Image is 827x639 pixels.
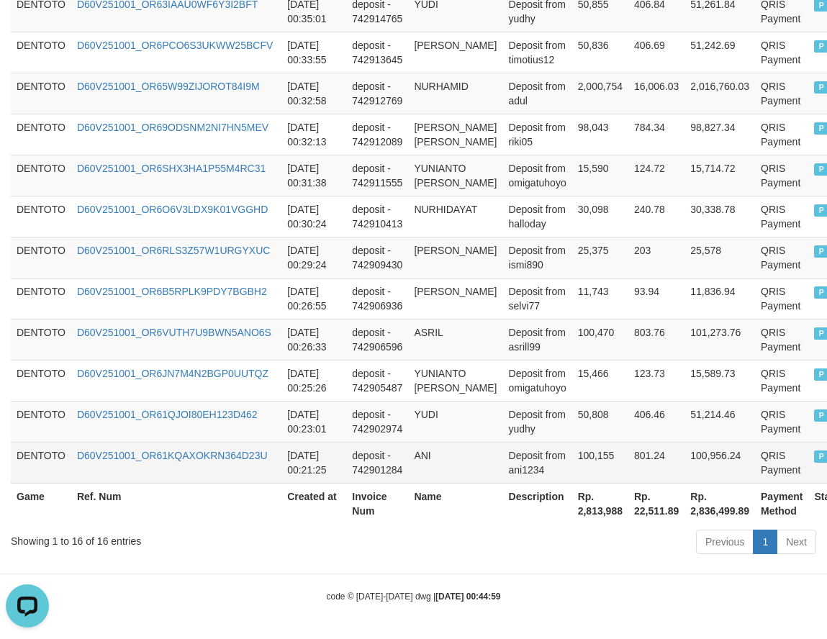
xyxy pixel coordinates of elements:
[572,360,628,401] td: 15,466
[346,237,408,278] td: deposit - 742909430
[755,442,808,483] td: QRIS Payment
[684,483,755,524] th: Rp. 2,836,499.89
[503,196,572,237] td: Deposit from halloday
[755,73,808,114] td: QRIS Payment
[684,319,755,360] td: 101,273.76
[755,401,808,442] td: QRIS Payment
[755,278,808,319] td: QRIS Payment
[503,442,572,483] td: Deposit from ani1234
[408,155,502,196] td: YUNIANTO [PERSON_NAME]
[346,442,408,483] td: deposit - 742901284
[572,401,628,442] td: 50,808
[503,483,572,524] th: Description
[628,360,684,401] td: 123.73
[572,483,628,524] th: Rp. 2,813,988
[77,81,260,92] a: D60V251001_OR65W99ZIJOROT84I9M
[628,73,684,114] td: 16,006.03
[346,196,408,237] td: deposit - 742910413
[435,592,500,602] strong: [DATE] 00:44:59
[684,73,755,114] td: 2,016,760.03
[281,483,346,524] th: Created at
[408,196,502,237] td: NURHIDAYAT
[408,237,502,278] td: [PERSON_NAME]
[628,442,684,483] td: 801.24
[11,528,334,548] div: Showing 1 to 16 of 16 entries
[281,237,346,278] td: [DATE] 00:29:24
[408,32,502,73] td: [PERSON_NAME]
[503,32,572,73] td: Deposit from timotius12
[281,32,346,73] td: [DATE] 00:33:55
[346,32,408,73] td: deposit - 742913645
[755,237,808,278] td: QRIS Payment
[628,32,684,73] td: 406.69
[346,114,408,155] td: deposit - 742912089
[755,319,808,360] td: QRIS Payment
[684,442,755,483] td: 100,956.24
[408,278,502,319] td: [PERSON_NAME]
[684,155,755,196] td: 15,714.72
[755,483,808,524] th: Payment Method
[11,483,71,524] th: Game
[408,442,502,483] td: ANI
[572,73,628,114] td: 2,000,754
[11,237,71,278] td: DENTOTO
[346,278,408,319] td: deposit - 742906936
[755,196,808,237] td: QRIS Payment
[755,32,808,73] td: QRIS Payment
[696,530,754,554] a: Previous
[572,278,628,319] td: 11,743
[628,483,684,524] th: Rp. 22,511.89
[346,483,408,524] th: Invoice Num
[503,278,572,319] td: Deposit from selvi77
[628,278,684,319] td: 93.94
[572,114,628,155] td: 98,043
[684,32,755,73] td: 51,242.69
[684,278,755,319] td: 11,836.94
[572,155,628,196] td: 15,590
[11,32,71,73] td: DENTOTO
[346,319,408,360] td: deposit - 742906596
[628,114,684,155] td: 784.34
[11,360,71,401] td: DENTOTO
[77,327,271,338] a: D60V251001_OR6VUTH7U9BWN5ANO6S
[684,401,755,442] td: 51,214.46
[408,114,502,155] td: [PERSON_NAME] [PERSON_NAME]
[281,442,346,483] td: [DATE] 00:21:25
[572,196,628,237] td: 30,098
[755,155,808,196] td: QRIS Payment
[755,360,808,401] td: QRIS Payment
[628,237,684,278] td: 203
[281,401,346,442] td: [DATE] 00:23:01
[281,278,346,319] td: [DATE] 00:26:55
[11,442,71,483] td: DENTOTO
[684,360,755,401] td: 15,589.73
[11,155,71,196] td: DENTOTO
[503,237,572,278] td: Deposit from ismi890
[11,278,71,319] td: DENTOTO
[628,319,684,360] td: 803.76
[503,155,572,196] td: Deposit from omigatuhoyo
[281,360,346,401] td: [DATE] 00:25:26
[77,163,266,174] a: D60V251001_OR6SHX3HA1P55M4RC31
[503,319,572,360] td: Deposit from asrill99
[684,196,755,237] td: 30,338.78
[327,592,501,602] small: code © [DATE]-[DATE] dwg |
[346,73,408,114] td: deposit - 742912769
[408,483,502,524] th: Name
[281,196,346,237] td: [DATE] 00:30:24
[346,360,408,401] td: deposit - 742905487
[777,530,816,554] a: Next
[503,401,572,442] td: Deposit from yudhy
[281,155,346,196] td: [DATE] 00:31:38
[77,368,268,379] a: D60V251001_OR6JN7M4N2BGP0UUTQZ
[503,114,572,155] td: Deposit from riki05
[77,204,268,215] a: D60V251001_OR6O6V3LDX9K01VGGHD
[503,73,572,114] td: Deposit from adul
[346,155,408,196] td: deposit - 742911555
[628,401,684,442] td: 406.46
[572,442,628,483] td: 100,155
[408,360,502,401] td: YUNIANTO [PERSON_NAME]
[71,483,281,524] th: Ref. Num
[77,450,268,461] a: D60V251001_OR61KQAXOKRN364D23U
[572,319,628,360] td: 100,470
